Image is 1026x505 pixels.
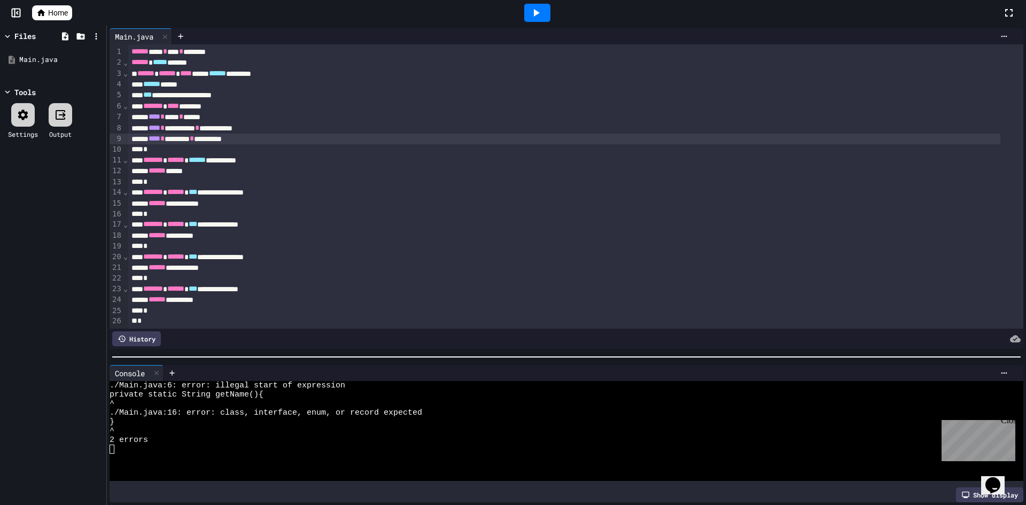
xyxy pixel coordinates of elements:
div: 1 [110,46,123,57]
span: ^ [110,426,114,436]
div: 15 [110,198,123,209]
div: 18 [110,230,123,241]
div: 16 [110,209,123,220]
span: Fold line [123,284,128,293]
span: ./Main.java:16: error: class, interface, enum, or record expected [110,408,422,417]
span: ^ [110,399,114,408]
div: 7 [110,112,123,122]
div: 22 [110,273,123,284]
div: History [112,331,161,346]
div: 2 [110,57,123,68]
span: ./Main.java:6: error: illegal start of expression [110,381,345,390]
span: Fold line [123,156,128,164]
div: 24 [110,294,123,305]
span: private static String getName(){ [110,390,263,399]
div: Chat with us now!Close [4,4,74,68]
div: 21 [110,262,123,273]
span: Fold line [123,102,128,110]
div: Output [49,129,72,139]
iframe: chat widget [981,462,1015,494]
span: Home [48,7,68,18]
div: 8 [110,123,123,134]
div: 20 [110,252,123,262]
div: Main.java [19,55,103,65]
div: 11 [110,155,123,166]
span: } [110,417,114,426]
iframe: chat widget [937,416,1015,461]
div: 19 [110,241,123,252]
span: Fold line [123,188,128,196]
div: 25 [110,306,123,316]
div: 26 [110,316,123,327]
span: 2 errors [110,436,148,445]
div: Show display [956,487,1023,502]
div: 14 [110,187,123,198]
div: 3 [110,68,123,79]
div: 6 [110,101,123,112]
div: 9 [110,134,123,144]
div: Files [14,30,36,42]
div: 10 [110,144,123,155]
div: 13 [110,177,123,188]
div: 23 [110,284,123,294]
div: 27 [110,327,123,337]
div: 12 [110,166,123,176]
div: Settings [8,129,38,139]
span: Fold line [123,252,128,261]
div: Main.java [110,28,172,44]
div: Console [110,365,164,381]
span: Fold line [123,69,128,77]
div: Console [110,368,150,379]
span: Fold line [123,58,128,67]
div: Tools [14,87,36,98]
div: 5 [110,90,123,100]
div: Main.java [110,31,159,42]
div: 4 [110,79,123,90]
span: Fold line [123,220,128,229]
div: 17 [110,219,123,230]
a: Home [32,5,72,20]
